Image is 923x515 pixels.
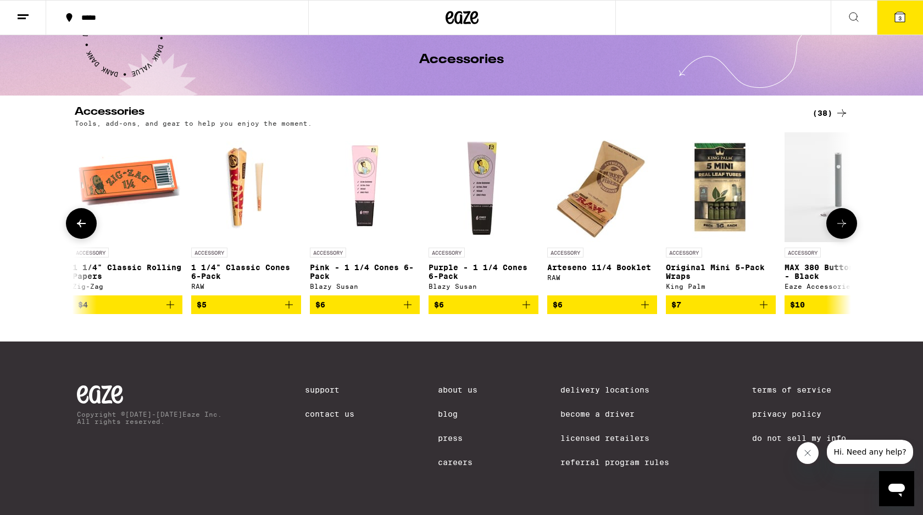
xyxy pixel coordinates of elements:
[315,300,325,309] span: $6
[73,132,182,242] img: Zig-Zag - 1 1/4" Classic Rolling Papers
[191,295,301,314] button: Add to bag
[75,107,794,120] h2: Accessories
[547,295,657,314] button: Add to bag
[826,440,914,467] iframe: Message from company
[666,248,702,257] p: ACCESSORY
[785,283,894,290] div: Eaze Accessories
[310,283,420,290] div: Blazy Susan
[666,132,776,242] img: King Palm - Original Mini 5-Pack Wraps
[547,263,657,272] p: Arteseno 11/4 Booklet
[785,132,894,242] img: Eaze Accessories - MAX 380 Button Battery - Black
[547,274,657,281] div: RAW
[560,385,669,394] a: Delivery Locations
[560,410,669,418] a: Become a Driver
[879,471,914,506] iframe: Button to launch messaging window
[310,263,420,281] p: Pink - 1 1/4 Cones 6-Pack
[191,263,301,281] p: 1 1/4" Classic Cones 6-Pack
[310,248,346,257] p: ACCESSORY
[666,263,776,281] p: Original Mini 5-Pack Wraps
[785,263,894,281] p: MAX 380 Button Battery - Black
[752,434,846,443] a: Do Not Sell My Info
[752,410,846,418] a: Privacy Policy
[429,283,538,290] div: Blazy Susan
[671,300,681,309] span: $7
[197,300,207,309] span: $5
[813,107,848,120] a: (38)
[73,295,182,314] button: Add to bag
[752,385,846,394] a: Terms of Service
[75,120,312,127] p: Tools, add-ons, and gear to help you enjoy the moment.
[191,132,301,242] img: RAW - 1 1/4" Classic Cones 6-Pack
[191,283,301,290] div: RAW
[73,132,182,295] a: Open page for 1 1/4" Classic Rolling Papers from Zig-Zag
[666,132,776,295] a: Open page for Original Mini 5-Pack Wraps from King Palm
[310,132,420,242] img: Blazy Susan - Pink - 1 1/4 Cones 6-Pack
[429,248,465,257] p: ACCESSORY
[553,132,651,242] img: RAW - Arteseno 11/4 Booklet
[785,132,894,295] a: Open page for MAX 380 Button Battery - Black from Eaze Accessories
[547,132,657,295] a: Open page for Arteseno 11/4 Booklet from RAW
[429,295,538,314] button: Add to bag
[305,410,354,418] a: Contact Us
[797,442,821,467] iframe: Close message
[78,300,88,309] span: $4
[560,458,669,467] a: Referral Program Rules
[666,295,776,314] button: Add to bag
[73,263,182,281] p: 1 1/4" Classic Rolling Papers
[877,1,923,35] button: 3
[191,132,301,295] a: Open page for 1 1/4" Classic Cones 6-Pack from RAW
[898,15,902,21] span: 3
[434,300,444,309] span: $6
[429,263,538,281] p: Purple - 1 1/4 Cones 6-Pack
[310,295,420,314] button: Add to bag
[191,248,227,257] p: ACCESSORY
[785,248,821,257] p: ACCESSORY
[429,132,538,242] img: Blazy Susan - Purple - 1 1/4 Cones 6-Pack
[73,283,182,290] div: Zig-Zag
[310,132,420,295] a: Open page for Pink - 1 1/4 Cones 6-Pack from Blazy Susan
[547,248,583,257] p: ACCESSORY
[553,300,563,309] span: $6
[790,300,805,309] span: $10
[438,434,477,443] a: Press
[305,385,354,394] a: Support
[560,434,669,443] a: Licensed Retailers
[419,53,504,66] h1: Accessories
[438,410,477,418] a: Blog
[73,248,109,257] p: ACCESSORY
[438,458,477,467] a: Careers
[785,295,894,314] button: Add to bag
[77,411,222,425] p: Copyright © [DATE]-[DATE] Eaze Inc. All rights reserved.
[429,132,538,295] a: Open page for Purple - 1 1/4 Cones 6-Pack from Blazy Susan
[438,385,477,394] a: About Us
[666,283,776,290] div: King Palm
